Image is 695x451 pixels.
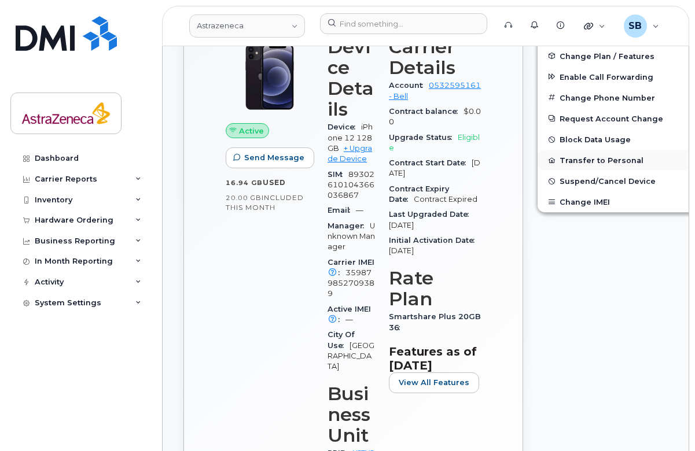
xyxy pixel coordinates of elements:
button: Send Message [226,147,314,168]
span: Contract Expired [414,195,477,204]
img: iPhone_12.jpg [235,42,304,112]
span: 359879852709389 [328,268,374,298]
a: Astrazeneca [189,14,305,38]
span: Last Upgraded Date [389,210,475,219]
span: iPhone 12 128GB [328,123,373,153]
span: Manager [328,221,370,230]
span: Change Plan / Features [560,51,654,60]
span: City Of Use [328,330,355,349]
a: 0532595161 - Bell [389,81,481,100]
div: Quicklinks [576,14,613,38]
span: Device [328,123,361,131]
span: Upgrade Status [389,133,458,142]
h3: Carrier Details [389,36,481,78]
button: View All Features [389,372,479,393]
span: Contract Start Date [389,158,472,167]
span: Eligible [389,133,480,152]
h3: Business Unit [328,383,375,446]
span: SB [628,19,642,33]
div: Sugam Bhandari [616,14,667,38]
span: 16.94 GB [226,179,263,187]
span: — [356,206,363,215]
span: Initial Activation Date [389,236,480,245]
span: Email [328,206,356,215]
span: 20.00 GB [226,194,262,202]
span: Account [389,81,429,90]
span: Carrier IMEI [328,258,374,277]
span: Suspend/Cancel Device [560,177,656,186]
span: Smartshare Plus 20GB 36 [389,312,481,331]
span: Active IMEI [328,305,371,324]
h3: Rate Plan [389,268,481,309]
h3: Device Details [328,36,375,120]
span: used [263,178,286,187]
a: + Upgrade Device [328,144,372,163]
span: [GEOGRAPHIC_DATA] [328,341,374,371]
span: included this month [226,193,304,212]
span: Contract balance [389,107,464,116]
input: Find something... [320,13,487,34]
span: SIM [328,170,348,179]
span: Enable Call Forwarding [560,72,653,81]
h3: Features as of [DATE] [389,345,481,372]
span: Contract Expiry Date [389,184,449,204]
span: [DATE] [389,221,414,230]
span: — [345,315,353,324]
span: [DATE] [389,246,414,255]
span: 89302610104366036867 [328,170,374,200]
span: Active [239,125,264,136]
span: Unknown Manager [328,221,375,252]
span: View All Features [399,377,469,388]
span: Send Message [244,152,304,163]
